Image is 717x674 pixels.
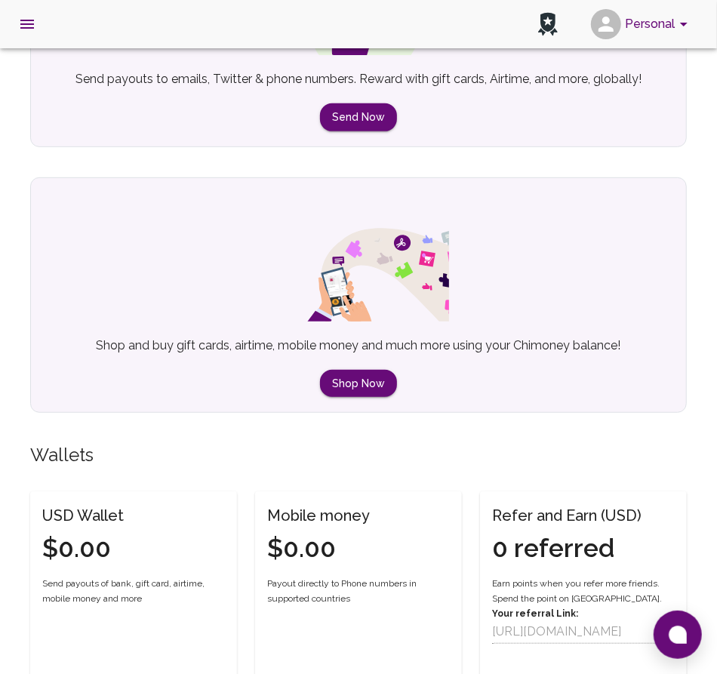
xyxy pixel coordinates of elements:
[654,611,702,659] button: Open chat window
[492,503,642,528] h6: Refer and Earn (USD)
[492,533,642,565] h4: 0 referred
[320,103,397,131] button: Send Now
[97,337,621,355] p: Shop and buy gift cards, airtime, mobile money and much more using your Chimoney balance!
[75,70,642,88] p: Send payouts to emails, Twitter & phone numbers. Reward with gift cards, Airtime, and more, globa...
[320,370,397,398] button: Shop Now
[9,6,45,42] button: open drawer
[30,443,687,467] h5: Wallets
[267,503,370,528] h6: Mobile money
[267,577,450,607] span: Payout directly to Phone numbers in supported countries
[42,533,124,565] h4: $0.00
[42,577,225,607] span: Send payouts of bank, gift card, airtime, mobile money and more
[492,608,578,619] strong: Your referral Link:
[585,5,699,44] button: account of current user
[492,577,675,644] div: Earn points when you refer more friends. Spend the point on [GEOGRAPHIC_DATA].
[42,503,124,528] h6: USD Wallet
[268,211,449,322] img: social spend mobile
[267,533,370,565] h4: $0.00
